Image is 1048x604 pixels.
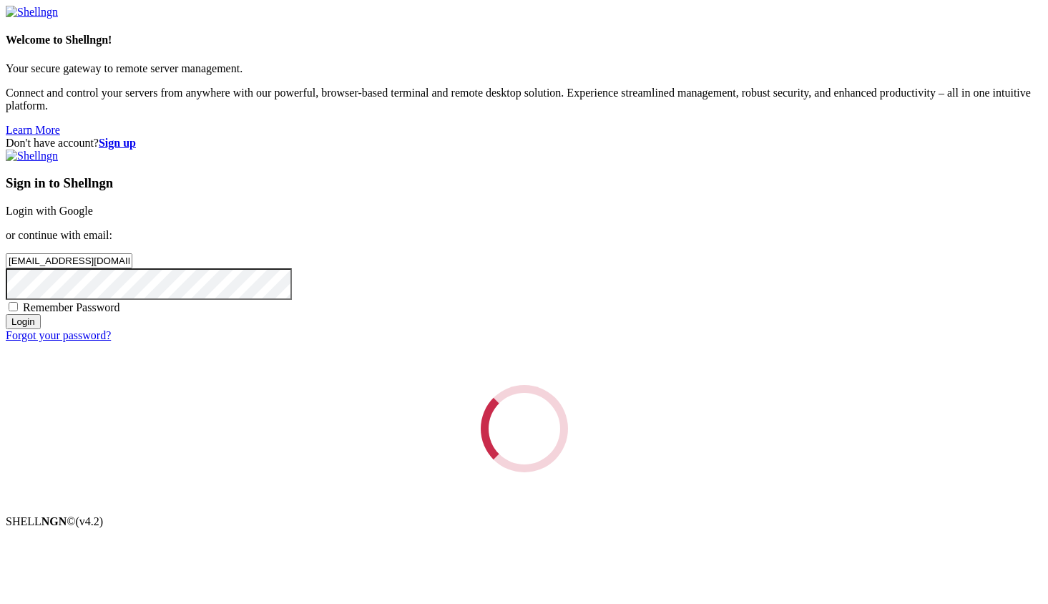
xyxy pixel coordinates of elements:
[6,34,1042,47] h4: Welcome to Shellngn!
[9,302,18,311] input: Remember Password
[6,515,103,527] span: SHELL ©
[6,175,1042,191] h3: Sign in to Shellngn
[481,385,568,472] div: Loading...
[6,137,1042,150] div: Don't have account?
[6,150,58,162] img: Shellngn
[6,205,93,217] a: Login with Google
[41,515,67,527] b: NGN
[6,6,58,19] img: Shellngn
[99,137,136,149] a: Sign up
[6,329,111,341] a: Forgot your password?
[6,87,1042,112] p: Connect and control your servers from anywhere with our powerful, browser-based terminal and remo...
[23,301,120,313] span: Remember Password
[6,253,132,268] input: Email address
[76,515,104,527] span: 4.2.0
[6,229,1042,242] p: or continue with email:
[6,124,60,136] a: Learn More
[6,314,41,329] input: Login
[6,62,1042,75] p: Your secure gateway to remote server management.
